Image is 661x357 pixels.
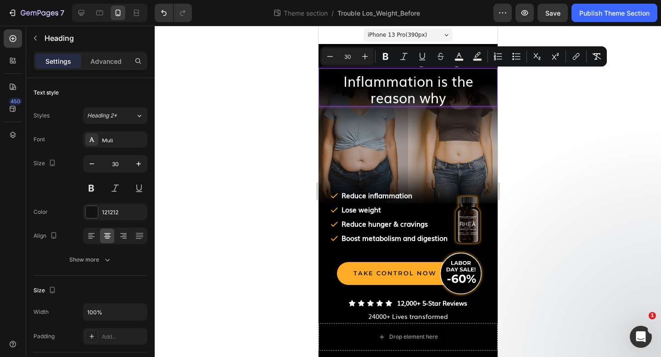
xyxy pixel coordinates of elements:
iframe: Intercom live chat [630,326,652,348]
p: Advanced [90,56,122,66]
span: Save [545,9,560,17]
div: Add... [102,333,145,341]
span: / [331,8,334,18]
div: 450 [9,98,22,105]
div: 121212 [102,208,145,217]
input: Auto [84,304,147,320]
span: Theme section [282,8,330,18]
div: Publish Theme Section [579,8,650,18]
p: 7 [60,7,64,18]
span: 1 [649,312,656,319]
div: Size [34,157,58,170]
div: Text style [34,89,59,97]
div: Muli [102,136,145,144]
p: Settings [45,56,71,66]
div: Styles [34,112,50,120]
button: 7 [4,4,68,22]
div: Padding [34,332,55,340]
button: Publish Theme Section [571,4,657,22]
button: Save [538,4,568,22]
span: Heading 2* [87,112,117,120]
span: Trouble Los_Weight_Before [337,8,420,18]
button: Show more [34,251,147,268]
div: Editor contextual toolbar [320,46,607,67]
div: Width [34,308,49,316]
div: Size [34,284,58,297]
div: Font [34,135,45,144]
div: Undo/Redo [155,4,192,22]
p: Heading [45,33,144,44]
div: Color [34,208,48,216]
iframe: Design area [319,26,498,357]
div: Show more [69,255,112,264]
div: Align [34,230,59,242]
button: Heading 2* [83,107,147,124]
